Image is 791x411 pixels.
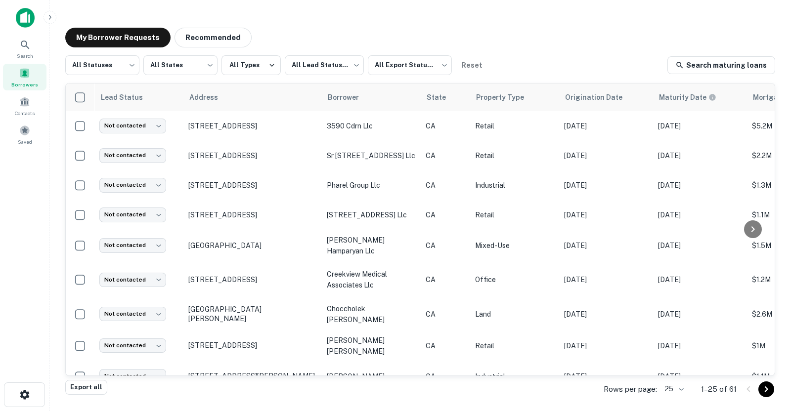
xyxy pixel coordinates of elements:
div: Not contacted [99,338,166,353]
p: Retail [475,209,554,220]
button: Export all [65,380,107,395]
p: Retail [475,150,554,161]
p: Office [475,274,554,285]
div: All Lead Statuses [285,52,364,78]
a: Borrowers [3,64,46,90]
span: Borrowers [11,81,38,88]
p: Retail [475,121,554,131]
a: Contacts [3,92,46,119]
p: [DATE] [658,121,742,131]
p: [DATE] [658,309,742,320]
p: [DATE] [658,209,742,220]
span: Saved [18,138,32,146]
span: State [427,91,459,103]
p: [STREET_ADDRESS] llc [327,209,416,220]
p: CA [426,274,465,285]
div: Not contacted [99,238,166,252]
div: Not contacted [99,369,166,383]
th: Borrower [322,83,421,111]
p: [DATE] [658,150,742,161]
div: All Export Statuses [368,52,452,78]
p: [PERSON_NAME] hamparyan llc [327,235,416,256]
p: [STREET_ADDRESS] [188,210,317,219]
button: Go to next page [758,381,774,397]
p: [DATE] [564,180,648,191]
th: State [421,83,470,111]
p: CA [426,309,465,320]
p: CA [426,340,465,351]
p: sr [STREET_ADDRESS] llc [327,150,416,161]
p: [STREET_ADDRESS] [188,275,317,284]
a: Search [3,35,46,62]
span: Borrower [328,91,372,103]
span: Maturity dates displayed may be estimated. Please contact the lender for the most accurate maturi... [659,92,729,103]
p: Land [475,309,554,320]
div: Not contacted [99,273,166,287]
th: Lead Status [94,83,183,111]
p: Industrial [475,180,554,191]
p: [DATE] [658,240,742,251]
p: 1–25 of 61 [701,383,737,395]
p: [DATE] [564,274,648,285]
span: Property Type [476,91,537,103]
span: Lead Status [100,91,156,103]
th: Origination Date [559,83,653,111]
span: Search [17,52,33,60]
p: Mixed-Use [475,240,554,251]
button: Reset [456,55,487,75]
span: Origination Date [565,91,635,103]
p: [DATE] [658,274,742,285]
th: Maturity dates displayed may be estimated. Please contact the lender for the most accurate maturi... [653,83,747,111]
p: choccholek [PERSON_NAME] [327,303,416,325]
p: [DATE] [564,309,648,320]
span: Address [189,91,231,103]
div: Not contacted [99,119,166,133]
button: My Borrower Requests [65,28,171,47]
button: Recommended [175,28,252,47]
p: [DATE] [564,371,648,382]
img: capitalize-icon.png [16,8,35,28]
span: Contacts [15,109,35,117]
p: Rows per page: [604,383,657,395]
p: [PERSON_NAME] [PERSON_NAME] [327,335,416,357]
p: [STREET_ADDRESS] [188,151,317,160]
th: Property Type [470,83,559,111]
p: [STREET_ADDRESS] [188,341,317,350]
p: [STREET_ADDRESS][PERSON_NAME] [188,371,317,380]
th: Address [183,83,322,111]
iframe: Chat Widget [742,332,791,379]
p: [DATE] [564,121,648,131]
a: Search maturing loans [667,56,775,74]
p: CA [426,371,465,382]
div: 25 [661,382,685,396]
p: CA [426,121,465,131]
p: pharel group llc [327,180,416,191]
p: [DATE] [564,240,648,251]
div: All Statuses [65,52,139,78]
p: 3590 cdrn llc [327,121,416,131]
p: [DATE] [564,340,648,351]
p: [STREET_ADDRESS] [188,122,317,130]
p: CA [426,150,465,161]
p: [DATE] [658,180,742,191]
div: Not contacted [99,207,166,222]
p: [DATE] [564,150,648,161]
div: All States [143,52,218,78]
p: creekview medical associates llc [327,269,416,290]
a: Saved [3,121,46,148]
p: CA [426,209,465,220]
div: Not contacted [99,178,166,192]
button: All Types [221,55,281,75]
p: [GEOGRAPHIC_DATA][PERSON_NAME] [188,305,317,323]
p: [GEOGRAPHIC_DATA] [188,241,317,250]
div: Maturity dates displayed may be estimated. Please contact the lender for the most accurate maturi... [659,92,716,103]
p: Industrial [475,371,554,382]
p: [STREET_ADDRESS] [188,181,317,190]
h6: Maturity Date [659,92,706,103]
div: Not contacted [99,148,166,163]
